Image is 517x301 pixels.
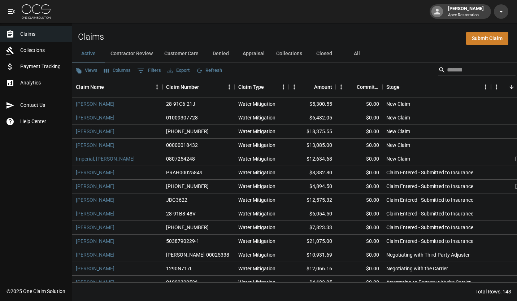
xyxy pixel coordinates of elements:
[238,169,275,176] div: Water Mitigation
[204,45,237,62] button: Denied
[102,65,132,76] button: Select columns
[76,279,114,286] a: [PERSON_NAME]
[166,237,199,245] div: 5038790229-1
[238,196,275,204] div: Water Mitigation
[166,183,209,190] div: 01-009-298655
[264,82,274,92] button: Sort
[76,100,114,108] a: [PERSON_NAME]
[76,128,114,135] a: [PERSON_NAME]
[347,82,357,92] button: Sort
[76,155,135,162] a: Imperial, [PERSON_NAME]
[480,82,491,92] button: Menu
[336,221,383,235] div: $0.00
[304,82,314,92] button: Sort
[72,45,105,62] button: Active
[386,100,410,108] div: New Claim
[357,77,379,97] div: Committed Amount
[289,248,336,262] div: $10,931.69
[386,183,473,190] div: Claim Entered - Submitted to Insurance
[289,152,336,166] div: $12,634.68
[166,279,198,286] div: 01009302526
[386,114,410,121] div: New Claim
[166,141,198,149] div: 00000018432
[238,279,275,286] div: Water Mitigation
[336,77,383,97] div: Committed Amount
[386,169,473,176] div: Claim Entered - Submitted to Insurance
[76,251,114,258] a: [PERSON_NAME]
[237,45,270,62] button: Appraisal
[270,45,308,62] button: Collections
[289,166,336,180] div: $8,382.80
[289,262,336,276] div: $12,066.16
[340,45,373,62] button: All
[386,237,473,245] div: Claim Entered - Submitted to Insurance
[448,12,484,18] p: Apex Restoration
[475,288,511,295] div: Total Rows: 143
[289,139,336,152] div: $13,085.00
[289,207,336,221] div: $6,054.50
[314,77,332,97] div: Amount
[238,114,275,121] div: Water Mitigation
[491,82,502,92] button: Menu
[336,248,383,262] div: $0.00
[74,65,99,76] button: Views
[166,77,199,97] div: Claim Number
[76,141,114,149] a: [PERSON_NAME]
[386,251,470,258] div: Negotiating with Third-Party Adjuster
[20,63,66,70] span: Payment Tracking
[289,82,300,92] button: Menu
[104,82,114,92] button: Sort
[76,265,114,272] a: [PERSON_NAME]
[238,141,275,149] div: Water Mitigation
[76,210,114,217] a: [PERSON_NAME]
[76,224,114,231] a: [PERSON_NAME]
[507,82,517,92] button: Sort
[336,193,383,207] div: $0.00
[336,125,383,139] div: $0.00
[289,235,336,248] div: $21,075.00
[78,32,104,42] h2: Claims
[336,235,383,248] div: $0.00
[166,155,195,162] div: 0807254248
[238,251,275,258] div: Water Mitigation
[289,221,336,235] div: $7,823.33
[238,77,264,97] div: Claim Type
[20,118,66,125] span: Help Center
[166,251,229,258] div: PRAH-00025338
[158,45,204,62] button: Customer Care
[386,196,473,204] div: Claim Entered - Submitted to Insurance
[336,276,383,289] div: $0.00
[20,79,66,87] span: Analytics
[76,196,114,204] a: [PERSON_NAME]
[166,169,203,176] div: PRAH00025849
[76,183,114,190] a: [PERSON_NAME]
[438,64,516,77] div: Search
[76,237,114,245] a: [PERSON_NAME]
[238,224,275,231] div: Water Mitigation
[336,152,383,166] div: $0.00
[224,82,235,92] button: Menu
[336,166,383,180] div: $0.00
[20,30,66,38] span: Claims
[4,4,19,19] button: open drawer
[336,97,383,111] div: $0.00
[76,169,114,176] a: [PERSON_NAME]
[336,207,383,221] div: $0.00
[20,47,66,54] span: Collections
[386,224,473,231] div: Claim Entered - Submitted to Insurance
[166,100,195,108] div: 28-91C6-21J
[386,128,410,135] div: New Claim
[238,183,275,190] div: Water Mitigation
[166,65,191,76] button: Export
[238,265,275,272] div: Water Mitigation
[308,45,340,62] button: Closed
[238,100,275,108] div: Water Mitigation
[336,139,383,152] div: $0.00
[386,141,410,149] div: New Claim
[238,155,275,162] div: Water Mitigation
[336,262,383,276] div: $0.00
[289,111,336,125] div: $6,432.05
[166,210,196,217] div: 28-91B8-48V
[336,82,347,92] button: Menu
[166,114,198,121] div: 01009307728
